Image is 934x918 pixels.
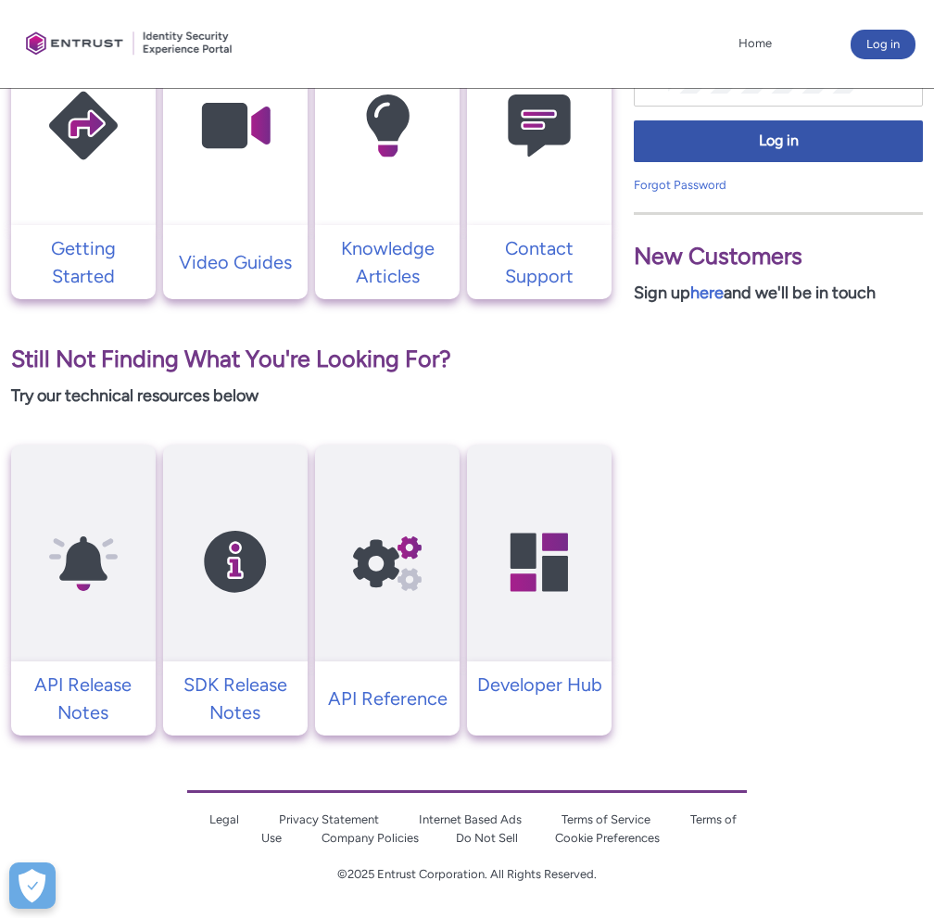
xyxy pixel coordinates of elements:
img: Video Guides [163,44,308,207]
a: Privacy Statement [279,812,379,826]
a: API Reference [315,685,460,712]
a: Getting Started [11,234,156,290]
a: here [690,283,724,303]
span: Log in [646,131,911,152]
a: Video Guides [163,248,308,276]
img: Knowledge Articles [315,44,460,207]
a: Knowledge Articles [315,234,460,290]
a: Developer Hub [467,671,612,698]
p: New Customers [634,239,923,274]
div: Cookie Preferences [9,862,56,909]
p: Sign up and we'll be in touch [634,281,923,306]
a: Terms of Use [261,812,738,845]
button: Log in [851,30,915,59]
img: Developer Hub [467,481,612,644]
p: Contact Support [476,234,602,290]
p: Getting Started [20,234,146,290]
p: Developer Hub [476,671,602,698]
p: SDK Release Notes [172,671,298,726]
a: Terms of Service [562,812,650,826]
p: ©2025 Entrust Corporation. All Rights Reserved. [187,865,748,884]
p: Video Guides [172,248,298,276]
p: Try our technical resources below [11,384,612,409]
p: Still Not Finding What You're Looking For? [11,342,612,377]
a: Legal [209,812,239,826]
button: Open Preferences [9,862,56,909]
img: Contact Support [467,44,612,207]
a: SDK Release Notes [163,671,308,726]
button: Log in [634,120,923,162]
img: API Reference [315,481,460,644]
a: Company Policies [322,831,419,845]
img: Getting Started [11,44,156,207]
p: API Release Notes [20,671,146,726]
a: Forgot Password [634,178,726,192]
p: API Reference [324,685,450,712]
a: API Release Notes [11,671,156,726]
a: Internet Based Ads [419,812,522,826]
a: Contact Support [467,234,612,290]
img: SDK Release Notes [163,481,308,644]
a: Cookie Preferences [555,831,660,845]
a: Home [734,30,776,57]
img: API Release Notes [11,481,156,644]
a: Do Not Sell [456,831,518,845]
p: Knowledge Articles [324,234,450,290]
